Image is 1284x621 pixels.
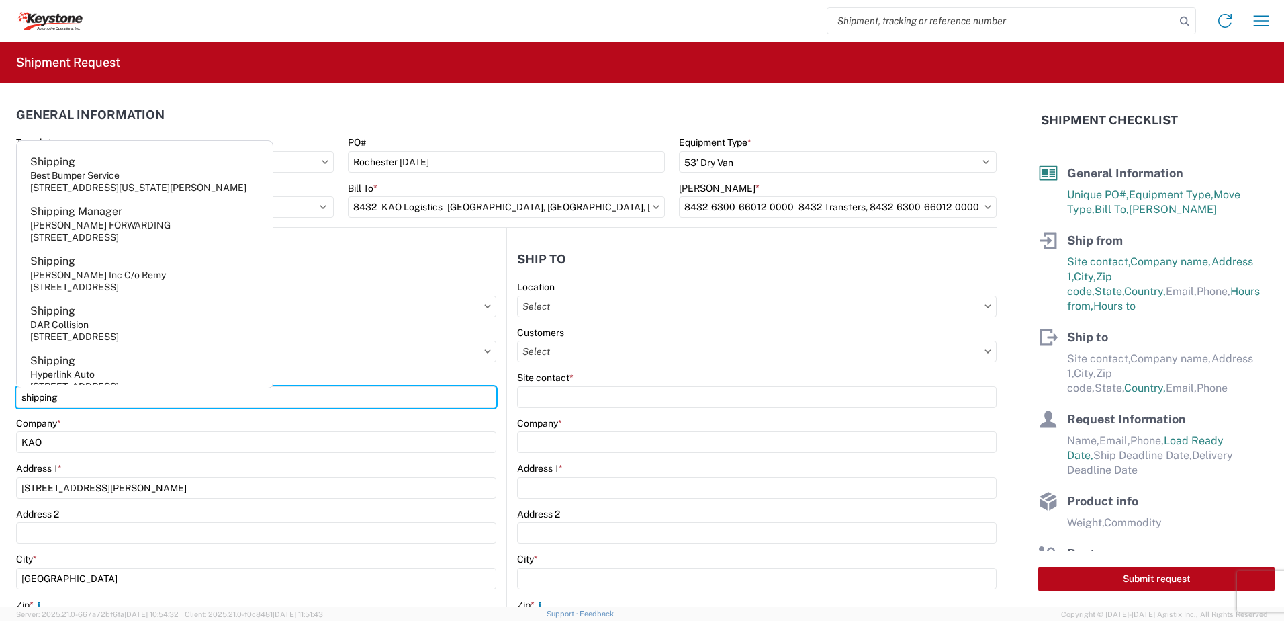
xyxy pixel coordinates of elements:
span: Company name, [1130,352,1211,365]
span: Country, [1124,382,1166,395]
span: State, [1095,382,1124,395]
h2: General Information [16,108,165,122]
h2: Shipment Request [16,54,120,71]
div: Hyperlink Auto [30,368,95,380]
span: Hours to [1093,300,1136,313]
a: Feedback [580,610,614,618]
label: City [517,553,538,565]
span: Unique PO#, [1067,188,1129,201]
label: Company [517,417,562,429]
span: Weight, [1067,516,1104,529]
span: Route [1067,546,1102,561]
label: Equipment Type [679,136,751,149]
span: Site contact, [1067,352,1130,365]
div: Shipping [30,354,75,368]
span: City, [1074,270,1096,283]
span: [PERSON_NAME] [1129,203,1217,216]
span: [DATE] 11:51:43 [273,610,323,618]
label: Address 1 [517,462,563,474]
span: Phone, [1130,434,1164,447]
span: Bill To, [1095,203,1129,216]
div: DAR Collision [30,319,89,331]
input: Select [679,196,997,218]
label: Customers [517,327,564,339]
h2: Shipment Checklist [1041,112,1178,128]
span: Email, [1099,434,1130,447]
span: Ship from [1067,233,1123,247]
label: Bill To [348,182,377,194]
label: Address 2 [16,508,59,520]
a: Support [547,610,580,618]
label: PO# [348,136,366,149]
div: Shipping [30,254,75,269]
h2: Ship to [517,253,566,266]
span: Ship to [1067,330,1108,344]
span: Client: 2025.21.0-f0c8481 [185,610,323,618]
label: [PERSON_NAME] [679,182,760,194]
span: State, [1095,285,1124,298]
div: [PERSON_NAME] FORWARDING [30,219,171,231]
span: City, [1074,367,1096,380]
span: Ship Deadline Date, [1093,449,1192,462]
div: Shipping [30,304,75,319]
span: Phone, [1197,285,1230,298]
label: Zip [517,599,545,611]
span: Copyright © [DATE]-[DATE] Agistix Inc., All Rights Reserved [1061,608,1268,620]
label: Company [16,417,61,429]
span: Commodity [1104,516,1162,529]
div: Best Bumper Service [30,169,120,181]
span: Server: 2025.21.0-667a72bf6fa [16,610,179,618]
div: [STREET_ADDRESS] [30,380,119,392]
span: Phone [1197,382,1228,395]
div: [PERSON_NAME] Inc C/o Remy [30,269,166,281]
label: Address 1 [16,462,62,474]
div: [STREET_ADDRESS] [30,281,119,293]
label: Address 2 [517,508,560,520]
div: [STREET_ADDRESS][US_STATE][PERSON_NAME] [30,181,246,194]
div: Shipping [30,155,75,169]
label: Location [517,281,555,293]
input: Select [517,341,997,362]
div: [STREET_ADDRESS] [30,331,119,343]
span: Site contact, [1067,255,1130,268]
span: Country, [1124,285,1166,298]
div: [STREET_ADDRESS] [30,231,119,243]
span: [DATE] 10:54:32 [124,610,179,618]
span: Email, [1166,285,1197,298]
input: Shipment, tracking or reference number [827,8,1175,34]
input: Select [348,196,666,218]
span: General Information [1067,166,1183,180]
label: Site contact [517,372,574,384]
span: Company name, [1130,255,1211,268]
label: Template [16,136,56,149]
span: Equipment Type, [1129,188,1213,201]
span: Request Information [1067,412,1186,426]
span: Name, [1067,434,1099,447]
span: Email, [1166,382,1197,395]
label: City [16,553,37,565]
button: Submit request [1038,567,1275,591]
input: Select [517,296,997,317]
div: Shipping Manager [30,204,122,219]
span: Product info [1067,494,1138,508]
label: Zip [16,599,44,611]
